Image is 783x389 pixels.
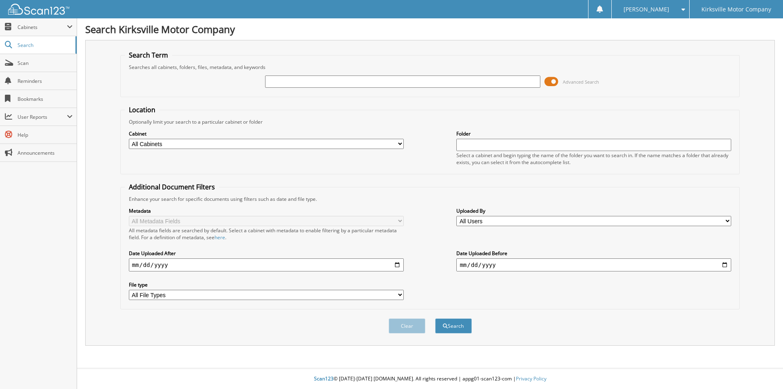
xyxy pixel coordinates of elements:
[389,318,425,333] button: Clear
[125,105,159,114] legend: Location
[18,42,71,49] span: Search
[125,196,736,202] div: Enhance your search for specific documents using filters such as date and file type.
[18,24,67,31] span: Cabinets
[18,60,73,67] span: Scan
[314,375,334,382] span: Scan123
[18,131,73,138] span: Help
[18,96,73,102] span: Bookmarks
[129,227,404,241] div: All metadata fields are searched by default. Select a cabinet with metadata to enable filtering b...
[624,7,669,12] span: [PERSON_NAME]
[701,7,771,12] span: Kirksville Motor Company
[125,182,219,191] legend: Additional Document Filters
[125,64,736,71] div: Searches all cabinets, folders, files, metadata, and keywords
[435,318,472,333] button: Search
[129,281,404,288] label: File type
[456,130,731,137] label: Folder
[215,234,225,241] a: here
[18,78,73,84] span: Reminders
[563,79,599,85] span: Advanced Search
[456,258,731,271] input: end
[129,207,404,214] label: Metadata
[456,207,731,214] label: Uploaded By
[125,51,172,60] legend: Search Term
[129,258,404,271] input: start
[129,130,404,137] label: Cabinet
[456,250,731,257] label: Date Uploaded Before
[8,4,69,15] img: scan123-logo-white.svg
[129,250,404,257] label: Date Uploaded After
[18,113,67,120] span: User Reports
[18,149,73,156] span: Announcements
[77,369,783,389] div: © [DATE]-[DATE] [DOMAIN_NAME]. All rights reserved | appg01-scan123-com |
[516,375,546,382] a: Privacy Policy
[456,152,731,166] div: Select a cabinet and begin typing the name of the folder you want to search in. If the name match...
[85,22,775,36] h1: Search Kirksville Motor Company
[125,118,736,125] div: Optionally limit your search to a particular cabinet or folder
